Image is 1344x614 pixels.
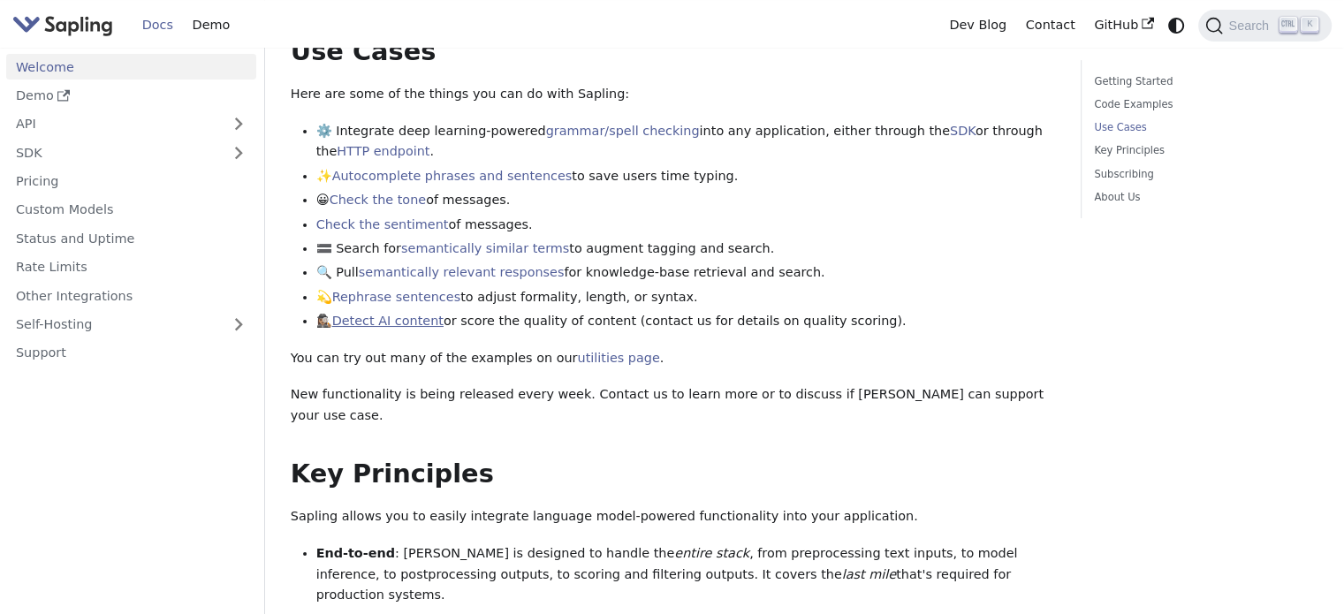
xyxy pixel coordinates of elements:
[316,217,449,231] a: Check the sentiment
[183,11,239,39] a: Demo
[332,290,460,304] a: Rephrase sentences
[6,83,256,109] a: Demo
[291,506,1055,527] p: Sapling allows you to easily integrate language model-powered functionality into your application.
[1094,73,1312,90] a: Getting Started
[12,12,113,38] img: Sapling.ai
[6,225,256,251] a: Status and Uptime
[316,311,1056,332] li: 🕵🏽‍♀️ or score the quality of content (contact us for details on quality scoring).
[332,169,573,183] a: Autocomplete phrases and sentences
[316,262,1056,284] li: 🔍 Pull for knowledge-base retrieval and search.
[6,254,256,280] a: Rate Limits
[316,546,395,560] strong: End-to-end
[291,36,1055,68] h2: Use Cases
[291,348,1055,369] p: You can try out many of the examples on our .
[939,11,1015,39] a: Dev Blog
[316,239,1056,260] li: 🟰 Search for to augment tagging and search.
[6,169,256,194] a: Pricing
[950,124,976,138] a: SDK
[291,459,1055,490] h2: Key Principles
[1094,166,1312,183] a: Subscribing
[316,215,1056,236] li: of messages.
[316,121,1056,163] li: ⚙️ Integrate deep learning-powered into any application, either through the or through the .
[1198,10,1331,42] button: Search (Ctrl+K)
[291,384,1055,427] p: New functionality is being released every week. Contact us to learn more or to discuss if [PERSON...
[6,140,221,165] a: SDK
[1094,189,1312,206] a: About Us
[316,543,1056,606] li: : [PERSON_NAME] is designed to handle the , from preprocessing text inputs, to model inference, t...
[359,265,565,279] a: semantically relevant responses
[330,193,426,207] a: Check the tone
[401,241,569,255] a: semantically similar terms
[6,340,256,366] a: Support
[6,312,256,337] a: Self-Hosting
[842,567,896,581] em: last mile
[291,84,1055,105] p: Here are some of the things you can do with Sapling:
[221,140,256,165] button: Expand sidebar category 'SDK'
[674,546,749,560] em: entire stack
[316,287,1056,308] li: 💫 to adjust formality, length, or syntax.
[316,190,1056,211] li: 😀 of messages.
[12,12,119,38] a: Sapling.ai
[1094,96,1312,113] a: Code Examples
[332,314,444,328] a: Detect AI content
[577,351,659,365] a: utilities page
[6,197,256,223] a: Custom Models
[337,144,429,158] a: HTTP endpoint
[546,124,700,138] a: grammar/spell checking
[1084,11,1163,39] a: GitHub
[1301,17,1318,33] kbd: K
[6,111,221,137] a: API
[1016,11,1085,39] a: Contact
[6,283,256,308] a: Other Integrations
[1223,19,1279,33] span: Search
[6,54,256,80] a: Welcome
[1164,12,1189,38] button: Switch between dark and light mode (currently system mode)
[221,111,256,137] button: Expand sidebar category 'API'
[1094,119,1312,136] a: Use Cases
[133,11,183,39] a: Docs
[316,166,1056,187] li: ✨ to save users time typing.
[1094,142,1312,159] a: Key Principles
